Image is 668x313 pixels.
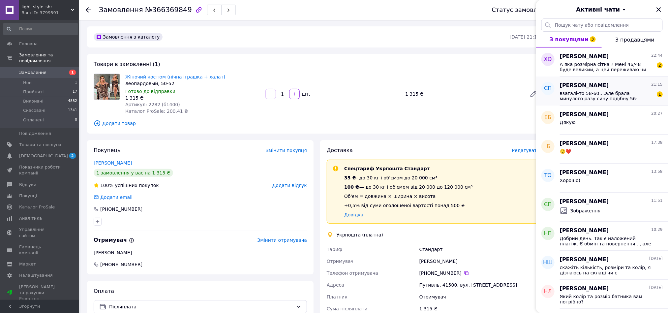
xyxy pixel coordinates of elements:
span: 🙂❤️ [560,149,571,154]
span: Показники роботи компанії [19,164,61,176]
span: 22:44 [651,53,663,58]
span: Замовлення [99,6,143,14]
span: Гаманець компанії [19,244,61,256]
span: [DEMOGRAPHIC_DATA] [19,153,68,159]
span: [PERSON_NAME] [560,227,609,235]
div: Об'єм = довжина × ширина × висота [344,193,473,200]
time: [DATE] 21:14 [510,34,540,40]
span: [PERSON_NAME] та рахунки [19,284,61,302]
button: ХО[PERSON_NAME]22:44А яка розмірна сітка ? Мені 46/48 буде великий, а цей переживаю чи не буде ма... [536,47,668,77]
div: шт. [300,91,311,97]
span: Повідомлення [19,131,51,137]
div: Замовлення з каталогу [94,33,163,41]
span: [PERSON_NAME] [560,169,609,176]
div: леопардовый, 50-52 [125,80,260,87]
input: Пошук [3,23,78,35]
div: [PERSON_NAME] [94,249,307,256]
div: 1 замовлення у вас на 1 315 ₴ [94,169,173,177]
a: Редагувати [527,87,540,101]
span: скажіть кількість, розміри та колір, я дізнаюсь на складі чи є [560,265,653,275]
span: 10:29 [651,227,663,233]
span: Платник [327,294,348,299]
span: light_style_shr [21,4,71,10]
span: Покупці [19,193,37,199]
span: Покупець [94,147,121,153]
span: [PERSON_NAME] [560,256,609,264]
span: 4882 [68,98,77,104]
span: НЛ [544,288,552,296]
button: Закрити [655,6,663,14]
button: НШ[PERSON_NAME][DATE]скажіть кількість, розміри та колір, я дізнаюсь на складі чи є [536,251,668,280]
span: НШ [543,259,553,266]
span: Виконані [23,98,44,104]
span: Добрий день. Так є наложений платіж. Є обмін та повернення . , але краще оглядайте та міряйте на ... [560,236,653,246]
span: 17 [73,89,77,95]
div: [PERSON_NAME] [418,255,541,267]
span: 100% [100,183,113,188]
span: Готово до відправки [125,89,175,94]
a: Довідка [344,212,363,217]
div: 1 315 ₴ [403,89,524,99]
span: 20:27 [651,111,663,116]
button: ЕБ[PERSON_NAME]20:27Дякую [536,106,668,135]
span: Відгуки [19,182,36,188]
div: Prom топ [19,296,61,302]
div: [PHONE_NUMBER] [419,270,540,276]
span: Управління сайтом [19,227,61,238]
span: Товари в замовленні (1) [94,61,160,67]
span: Отримувач [327,259,353,264]
span: Дякую [560,120,576,125]
span: ЄП [544,201,552,208]
span: Додати відгук [272,183,307,188]
div: [PHONE_NUMBER] [100,206,143,212]
div: Ваш ID: 3799591 [21,10,79,16]
button: ІБ[PERSON_NAME]17:38🙂❤️ [536,135,668,164]
span: Скасовані [23,108,46,113]
span: 1 [75,80,77,86]
span: Редагувати [512,148,540,153]
span: Змінити отримувача [257,237,307,243]
span: 3 [590,36,596,42]
span: Хорошо) [560,178,580,183]
div: Укрпошта (платна) [335,232,385,238]
span: 1 [657,91,663,97]
span: Отримувач [94,237,134,243]
div: Додати email [100,194,133,201]
span: З продавцями [615,37,654,43]
span: 2 [69,153,76,159]
span: [PERSON_NAME] [560,285,609,293]
button: З продавцями [602,32,668,47]
span: ІБ [545,143,551,150]
span: 11:51 [651,198,663,203]
span: Прийняті [23,89,44,95]
div: Повернутися назад [86,7,91,13]
div: Додати email [93,194,133,201]
button: ТО[PERSON_NAME]13:58Хорошо) [536,164,668,193]
span: взагалі-то 58-60....але брала минулого разу сину подібну 56-58....все залежить від замірів....всі... [560,91,653,101]
span: Каталог ProSale [19,204,55,210]
span: ХО [544,56,552,63]
span: Адреса [327,282,344,288]
span: ТО [544,172,552,179]
div: Стандарт [418,243,541,255]
span: [PERSON_NAME] [560,53,609,60]
input: Пошук чату або повідомлення [541,18,663,32]
span: [PERSON_NAME] [560,111,609,118]
span: 2 [657,62,663,68]
span: НП [544,230,552,237]
img: Жіночий костюм (нічна іграшка + халат) [94,74,120,100]
button: З покупцями3 [536,32,602,47]
span: Артикул: 2282 (б1400) [125,102,180,107]
div: 1 315 ₴ [125,95,260,101]
button: СП[PERSON_NAME]21:15взагалі-то 58-60....але брала минулого разу сину подібну 56-58....все залежит... [536,77,668,106]
button: НЛ[PERSON_NAME][DATE]Який колір та розмір батника вам потрібно? [536,280,668,309]
span: 21:15 [651,82,663,87]
span: Замовлення [19,70,46,76]
span: Аналітика [19,215,42,221]
span: Активні чати [576,5,620,14]
span: Замовлення та повідомлення [19,52,79,64]
span: Товари та послуги [19,142,61,148]
span: [PERSON_NAME] [560,198,609,205]
span: Оплачені [23,117,44,123]
span: Маркет [19,261,36,267]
